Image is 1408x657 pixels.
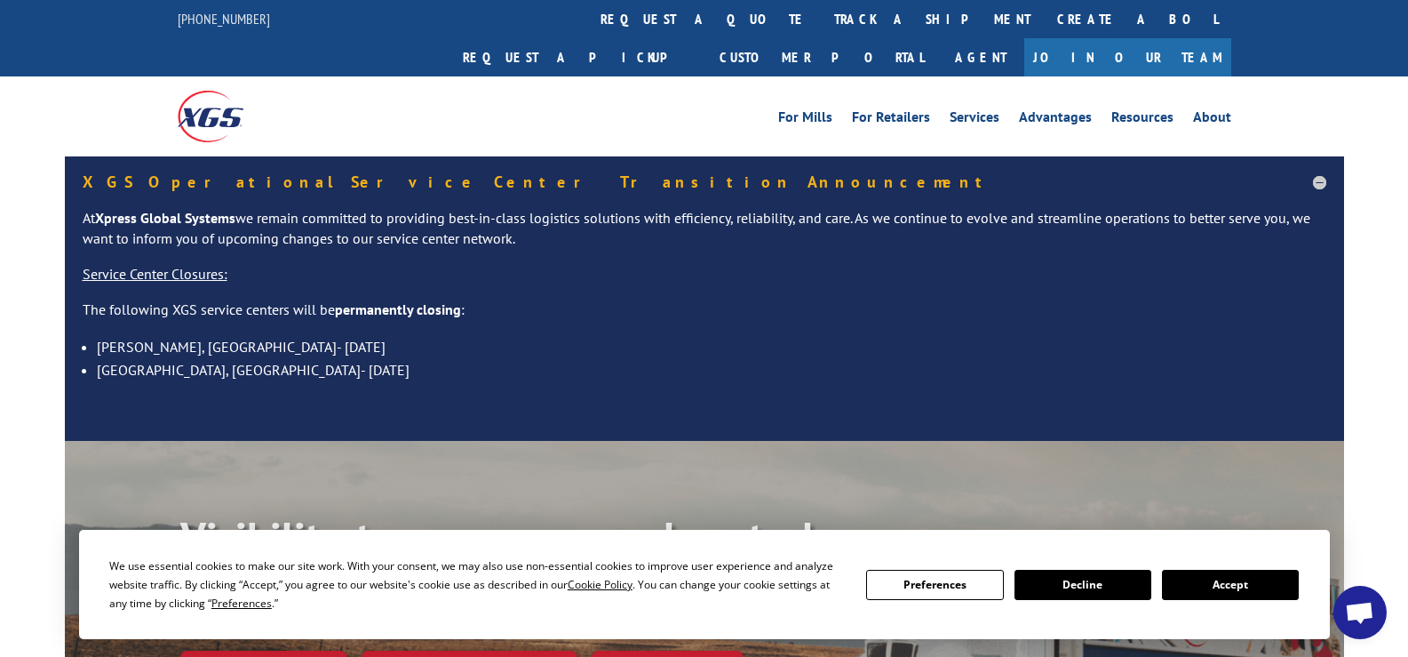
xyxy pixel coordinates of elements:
[1024,38,1231,76] a: Join Our Team
[568,577,632,592] span: Cookie Policy
[852,110,930,130] a: For Retailers
[83,208,1326,265] p: At we remain committed to providing best-in-class logistics solutions with efficiency, reliabilit...
[335,300,461,318] strong: permanently closing
[83,300,1326,335] p: The following XGS service centers will be :
[79,530,1330,639] div: Cookie Consent Prompt
[180,509,815,616] b: Visibility, transparency, and control for your entire supply chain.
[83,174,1326,190] h5: XGS Operational Service Center Transition Announcement
[1019,110,1092,130] a: Advantages
[97,335,1326,358] li: [PERSON_NAME], [GEOGRAPHIC_DATA]- [DATE]
[950,110,999,130] a: Services
[1014,570,1151,600] button: Decline
[95,209,235,227] strong: Xpress Global Systems
[706,38,937,76] a: Customer Portal
[1111,110,1173,130] a: Resources
[1162,570,1299,600] button: Accept
[211,596,272,611] span: Preferences
[1333,586,1387,639] a: Open chat
[449,38,706,76] a: Request a pickup
[866,570,1003,600] button: Preferences
[178,10,270,28] a: [PHONE_NUMBER]
[1193,110,1231,130] a: About
[83,265,227,283] u: Service Center Closures:
[937,38,1024,76] a: Agent
[778,110,832,130] a: For Mills
[109,557,845,613] div: We use essential cookies to make our site work. With your consent, we may also use non-essential ...
[97,358,1326,381] li: [GEOGRAPHIC_DATA], [GEOGRAPHIC_DATA]- [DATE]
